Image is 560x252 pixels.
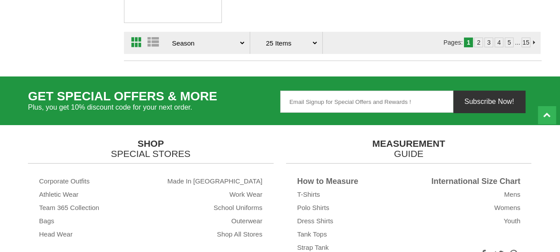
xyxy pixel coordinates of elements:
[167,177,263,185] a: Made In [GEOGRAPHIC_DATA]
[494,204,520,211] a: Womens
[39,230,73,238] a: Head Wear
[39,191,78,198] a: Athletic Wear
[297,178,409,189] h3: How to Measure
[28,138,273,159] a: SHOPSPECIAL STORES
[297,230,327,238] a: Tank Tops
[280,91,453,113] input: Email Signup for Special Offers and Rewards !
[504,191,521,198] a: Mens
[533,41,535,44] img: Next Page
[477,39,480,46] a: 2
[28,102,280,113] span: Plus, you get 10% discount code for your next order.
[297,244,328,251] a: Strap Tank
[453,91,525,113] button: Subscribe Now!
[297,217,333,225] a: Dress Shirts
[443,38,463,47] td: Pages:
[297,191,320,198] a: T-Shirts
[138,138,164,149] b: SHOP
[217,230,263,238] a: Shop All Stores
[497,39,501,46] a: 4
[286,149,531,159] span: GUIDE
[464,38,473,47] td: 1
[487,39,490,46] a: 3
[39,204,99,211] a: Team 365 Collection
[297,204,329,211] a: Polo Shirts
[522,39,529,46] a: 15
[515,38,520,47] td: ...
[39,177,89,185] a: Corporate Outfits
[507,39,511,46] a: 5
[372,138,445,149] b: MEASUREMENT
[409,178,520,189] h3: International Size Chart
[231,217,262,225] a: Outerwear
[39,217,54,225] a: Bags
[28,149,273,159] span: SPECIAL STORES
[28,91,280,113] h3: Get Special Offers & More
[538,106,556,124] a: Top
[286,138,531,159] a: MEASUREMENTGUIDE
[229,191,262,198] a: Work Wear
[503,217,520,225] a: Youth
[213,204,262,211] a: School Uniforms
